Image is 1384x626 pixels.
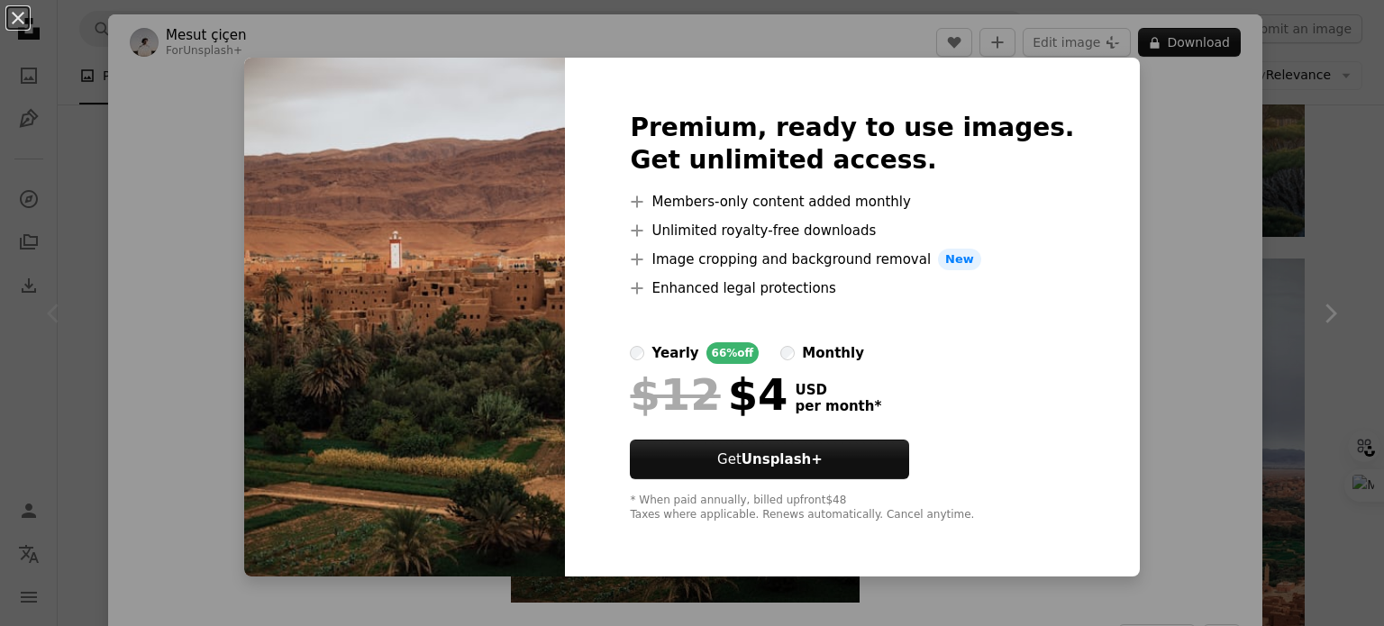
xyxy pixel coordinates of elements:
img: premium_photo-1674156433236-2338418ec4d9 [244,58,565,576]
h2: Premium, ready to use images. Get unlimited access. [630,112,1074,177]
span: per month * [795,398,881,414]
li: Unlimited royalty-free downloads [630,220,1074,241]
div: monthly [802,342,864,364]
div: yearly [651,342,698,364]
li: Enhanced legal protections [630,277,1074,299]
li: Members-only content added monthly [630,191,1074,213]
div: 66% off [706,342,760,364]
div: * When paid annually, billed upfront $48 Taxes where applicable. Renews automatically. Cancel any... [630,494,1074,522]
button: GetUnsplash+ [630,440,909,479]
span: USD [795,382,881,398]
input: monthly [780,346,795,360]
span: New [938,249,981,270]
div: $4 [630,371,788,418]
span: $12 [630,371,720,418]
input: yearly66%off [630,346,644,360]
li: Image cropping and background removal [630,249,1074,270]
strong: Unsplash+ [742,451,823,467]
